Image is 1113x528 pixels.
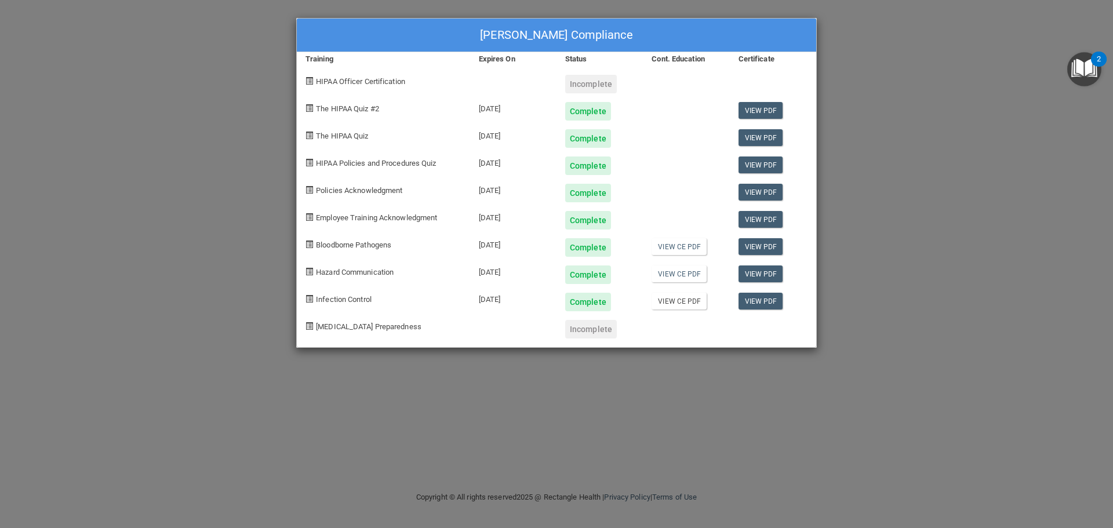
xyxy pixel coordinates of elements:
span: Infection Control [316,295,372,304]
div: [DATE] [470,230,556,257]
a: View PDF [739,184,783,201]
div: 2 [1097,59,1101,74]
a: View PDF [739,238,783,255]
span: Employee Training Acknowledgment [316,213,437,222]
div: Complete [565,238,611,257]
div: [DATE] [470,175,556,202]
span: HIPAA Policies and Procedures Quiz [316,159,436,167]
div: Complete [565,293,611,311]
div: [DATE] [470,148,556,175]
div: Complete [565,129,611,148]
div: Incomplete [565,75,617,93]
div: Complete [565,265,611,284]
span: Policies Acknowledgment [316,186,402,195]
span: Bloodborne Pathogens [316,241,391,249]
div: [PERSON_NAME] Compliance [297,19,816,52]
a: View PDF [739,265,783,282]
div: [DATE] [470,93,556,121]
span: HIPAA Officer Certification [316,77,405,86]
div: Complete [565,156,611,175]
div: [DATE] [470,284,556,311]
button: Open Resource Center, 2 new notifications [1067,52,1101,86]
div: Training [297,52,470,66]
div: Complete [565,102,611,121]
span: [MEDICAL_DATA] Preparedness [316,322,421,331]
a: View CE PDF [652,265,707,282]
span: The HIPAA Quiz [316,132,368,140]
div: Incomplete [565,320,617,338]
span: The HIPAA Quiz #2 [316,104,379,113]
a: View CE PDF [652,293,707,309]
a: View PDF [739,156,783,173]
div: Status [556,52,643,66]
span: Hazard Communication [316,268,394,276]
a: View PDF [739,211,783,228]
div: Complete [565,184,611,202]
div: Expires On [470,52,556,66]
div: [DATE] [470,202,556,230]
a: View PDF [739,129,783,146]
div: Certificate [730,52,816,66]
div: Complete [565,211,611,230]
a: View PDF [739,102,783,119]
a: View CE PDF [652,238,707,255]
a: View PDF [739,293,783,309]
div: Cont. Education [643,52,729,66]
div: [DATE] [470,121,556,148]
div: [DATE] [470,257,556,284]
